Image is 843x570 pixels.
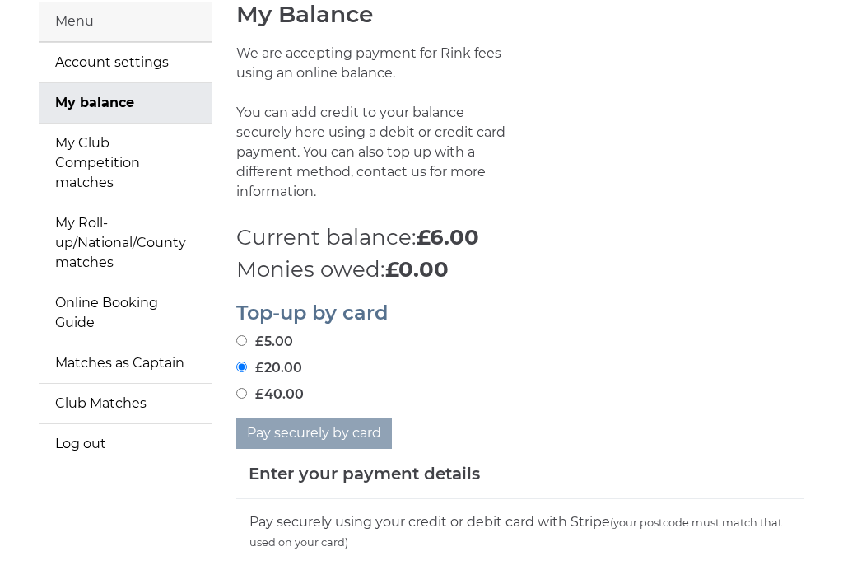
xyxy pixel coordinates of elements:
input: £40.00 [236,388,247,399]
input: £20.00 [236,362,247,372]
p: Monies owed: [236,254,804,286]
a: My Club Competition matches [39,124,212,203]
p: We are accepting payment for Rink fees using an online balance. You can add credit to your balanc... [236,44,508,222]
strong: £0.00 [385,256,449,283]
label: £20.00 [236,358,302,378]
div: Pay securely using your credit or debit card with Stripe [249,512,792,553]
button: Pay securely by card [236,418,392,449]
label: £40.00 [236,385,304,404]
input: £5.00 [236,335,247,346]
a: My balance [39,83,212,123]
h2: Top-up by card [236,302,804,324]
p: Current balance: [236,222,804,254]
h5: Enter your payment details [249,461,480,486]
a: Online Booking Guide [39,283,212,343]
h1: My Balance [236,2,804,27]
div: Menu [39,2,212,42]
label: £5.00 [236,332,293,352]
a: Matches as Captain [39,343,212,383]
a: Log out [39,424,212,464]
a: My Roll-up/National/County matches [39,203,212,283]
strong: £6.00 [417,224,479,250]
a: Club Matches [39,384,212,423]
a: Account settings [39,43,212,82]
